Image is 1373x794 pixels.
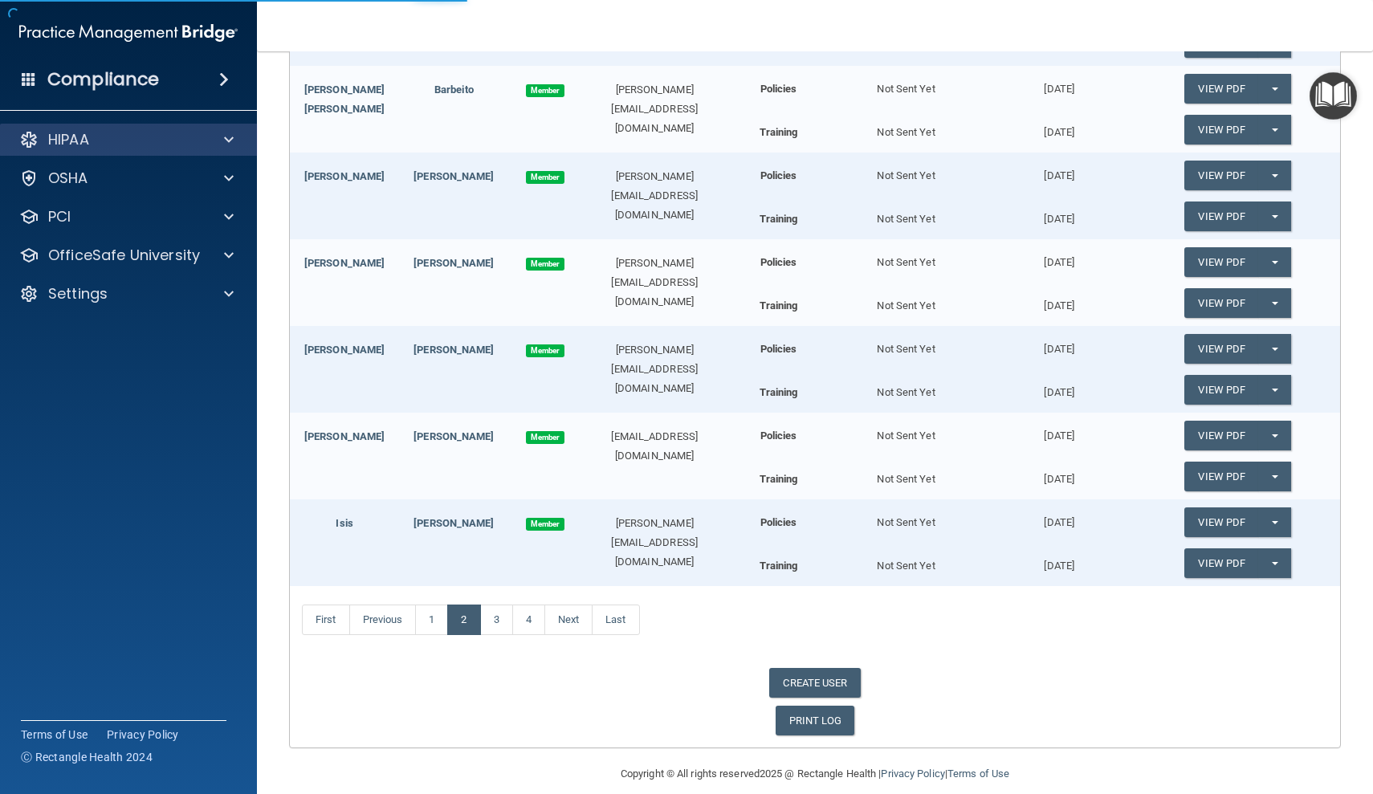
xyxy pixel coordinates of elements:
[336,517,352,529] a: Isis
[107,727,179,743] a: Privacy Policy
[48,284,108,303] p: Settings
[829,153,983,185] div: Not Sent Yet
[769,668,860,698] a: CREATE USER
[526,344,564,357] span: Member
[1184,334,1258,364] a: View PDF
[760,386,798,398] b: Training
[581,340,727,398] div: [PERSON_NAME][EMAIL_ADDRESS][DOMAIN_NAME]
[21,749,153,765] span: Ⓒ Rectangle Health 2024
[829,413,983,446] div: Not Sent Yet
[592,605,639,635] a: Last
[1184,375,1258,405] a: View PDF
[302,605,350,635] a: First
[760,169,797,181] b: Policies
[581,167,727,225] div: [PERSON_NAME][EMAIL_ADDRESS][DOMAIN_NAME]
[581,254,727,311] div: [PERSON_NAME][EMAIL_ADDRESS][DOMAIN_NAME]
[512,605,545,635] a: 4
[1184,74,1258,104] a: View PDF
[526,518,564,531] span: Member
[47,68,159,91] h4: Compliance
[414,517,494,529] a: [PERSON_NAME]
[526,171,564,184] span: Member
[760,39,798,51] b: Training
[48,207,71,226] p: PCI
[304,257,385,269] a: [PERSON_NAME]
[829,548,983,576] div: Not Sent Yet
[829,66,983,99] div: Not Sent Yet
[415,605,448,635] a: 1
[434,83,474,96] a: Barbeito
[1310,72,1357,120] button: Open Resource Center
[304,170,385,182] a: [PERSON_NAME]
[414,170,494,182] a: [PERSON_NAME]
[414,344,494,356] a: [PERSON_NAME]
[829,499,983,532] div: Not Sent Yet
[414,257,494,269] a: [PERSON_NAME]
[19,130,234,149] a: HIPAA
[526,258,564,271] span: Member
[304,430,385,442] a: [PERSON_NAME]
[21,727,88,743] a: Terms of Use
[19,169,234,188] a: OSHA
[983,375,1136,402] div: [DATE]
[304,344,385,356] a: [PERSON_NAME]
[349,605,417,635] a: Previous
[983,239,1136,272] div: [DATE]
[760,256,797,268] b: Policies
[776,706,855,735] a: PRINT LOG
[983,499,1136,532] div: [DATE]
[581,80,727,138] div: [PERSON_NAME][EMAIL_ADDRESS][DOMAIN_NAME]
[760,430,797,442] b: Policies
[1184,462,1258,491] a: View PDF
[760,343,797,355] b: Policies
[581,514,727,572] div: [PERSON_NAME][EMAIL_ADDRESS][DOMAIN_NAME]
[1184,507,1258,537] a: View PDF
[760,83,797,95] b: Policies
[1184,161,1258,190] a: View PDF
[760,213,798,225] b: Training
[19,17,238,49] img: PMB logo
[526,84,564,97] span: Member
[48,169,88,188] p: OSHA
[447,605,480,635] a: 2
[829,202,983,229] div: Not Sent Yet
[19,207,234,226] a: PCI
[983,202,1136,229] div: [DATE]
[983,288,1136,316] div: [DATE]
[983,115,1136,142] div: [DATE]
[760,126,798,138] b: Training
[983,153,1136,185] div: [DATE]
[48,130,89,149] p: HIPAA
[48,246,200,265] p: OfficeSafe University
[881,768,944,780] a: Privacy Policy
[829,375,983,402] div: Not Sent Yet
[829,288,983,316] div: Not Sent Yet
[983,413,1136,446] div: [DATE]
[1184,421,1258,450] a: View PDF
[1184,115,1258,145] a: View PDF
[760,560,798,572] b: Training
[1184,202,1258,231] a: View PDF
[983,326,1136,359] div: [DATE]
[480,605,513,635] a: 3
[829,462,983,489] div: Not Sent Yet
[983,548,1136,576] div: [DATE]
[304,83,385,115] a: [PERSON_NAME] [PERSON_NAME]
[1184,288,1258,318] a: View PDF
[947,768,1009,780] a: Terms of Use
[1184,548,1258,578] a: View PDF
[760,516,797,528] b: Policies
[1184,247,1258,277] a: View PDF
[581,427,727,466] div: [EMAIL_ADDRESS][DOMAIN_NAME]
[544,605,593,635] a: Next
[829,239,983,272] div: Not Sent Yet
[414,430,494,442] a: [PERSON_NAME]
[760,299,798,311] b: Training
[983,462,1136,489] div: [DATE]
[526,431,564,444] span: Member
[1095,680,1354,744] iframe: Drift Widget Chat Controller
[829,326,983,359] div: Not Sent Yet
[983,66,1136,99] div: [DATE]
[829,115,983,142] div: Not Sent Yet
[19,246,234,265] a: OfficeSafe University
